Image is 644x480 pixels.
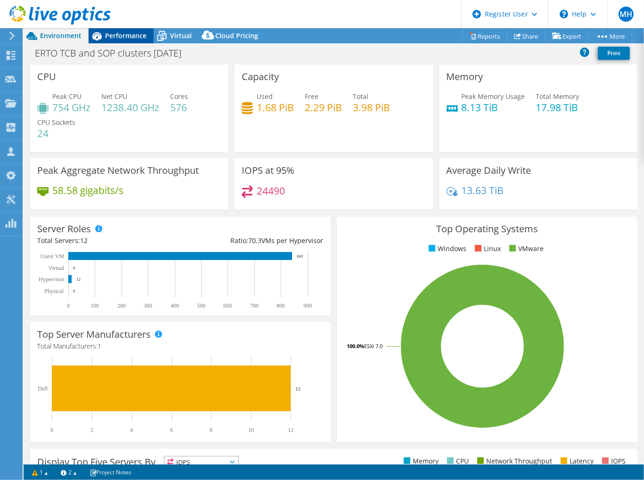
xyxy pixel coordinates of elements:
[303,302,312,309] text: 900
[170,92,188,101] span: Cores
[170,102,188,113] h4: 576
[101,92,127,101] span: Net CPU
[101,102,159,113] h4: 1238.40 GHz
[588,29,632,43] a: More
[170,31,192,40] span: Virtual
[475,456,552,466] li: Network Throughput
[344,224,630,234] h3: Top Operating Systems
[473,244,501,254] li: Linux
[445,456,469,466] li: CPU
[197,302,205,309] text: 500
[180,236,324,246] div: Ratio: VMs per Hypervisor
[49,265,65,271] text: Virtual
[105,31,147,40] span: Performance
[536,92,579,101] span: Total Memory
[462,29,507,43] a: Reports
[447,72,483,82] h3: Memory
[37,224,91,234] h3: Server Roles
[248,427,254,433] text: 10
[297,254,303,259] text: 843
[242,165,294,176] h3: IOPS at 95%
[37,236,180,246] div: Total Servers:
[223,302,232,309] text: 600
[52,102,90,113] h4: 754 GHz
[210,427,212,433] text: 8
[600,456,626,466] li: IOPS
[248,236,261,245] span: 70.3
[52,185,123,195] h4: 58.58 gigabits/s
[353,102,390,113] h4: 3.98 PiB
[37,72,56,82] h3: CPU
[39,276,64,283] text: Hypervisor
[25,466,55,478] a: 1
[164,456,238,468] span: IOPS
[37,329,151,340] h3: Top Server Manufacturers
[242,72,279,82] h3: Capacity
[401,456,439,466] li: Memory
[171,302,179,309] text: 400
[117,302,126,309] text: 200
[38,385,48,392] text: Dell
[215,31,258,40] span: Cloud Pricing
[31,48,196,58] h1: ERTO TCB and SOP clusters [DATE]
[50,427,53,433] text: 0
[305,102,342,113] h4: 2.29 PiB
[257,92,273,101] span: Used
[619,7,634,22] span: MH
[76,277,81,282] text: 12
[250,302,259,309] text: 700
[130,427,133,433] text: 4
[545,29,589,43] a: Export
[37,128,75,138] h4: 24
[37,165,199,176] h3: Peak Aggregate Network Throughput
[353,92,368,101] span: Total
[462,102,525,113] h4: 8.13 TiB
[170,427,173,433] text: 6
[295,386,301,391] text: 12
[40,31,82,40] span: Environment
[37,118,75,127] span: CPU Sockets
[598,47,630,60] a: Print
[83,466,138,478] a: Project Notes
[560,10,568,18] svg: \n
[67,302,70,309] text: 0
[80,236,88,245] span: 12
[54,466,83,478] a: 2
[90,427,93,433] text: 2
[347,342,364,350] tspan: 100.0%
[90,302,99,309] text: 100
[37,341,323,351] h4: Total Manufacturers:
[144,302,152,309] text: 300
[257,186,285,196] h4: 24490
[507,29,546,43] a: Share
[305,92,318,101] span: Free
[462,185,504,195] h4: 13.63 TiB
[536,102,579,113] h4: 17.98 TiB
[277,302,285,309] text: 800
[73,266,75,270] text: 0
[507,244,544,254] li: VMware
[558,456,594,466] li: Latency
[288,427,293,433] text: 12
[52,92,82,101] span: Peak CPU
[257,102,294,113] h4: 1.68 PiB
[426,244,466,254] li: Windows
[447,165,531,176] h3: Average Daily Write
[44,288,64,294] text: Physical
[41,253,64,260] text: Guest VM
[364,342,383,350] tspan: ESXi 7.0
[462,92,525,101] span: Peak Memory Usage
[73,289,75,293] text: 0
[98,342,101,350] span: 1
